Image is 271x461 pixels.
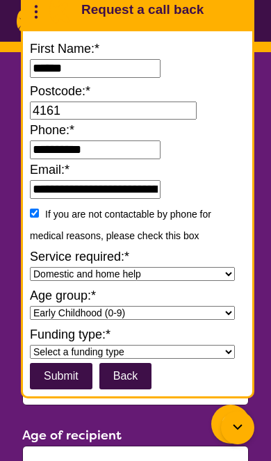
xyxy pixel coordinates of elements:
[30,38,245,59] label: First Name:*
[211,405,250,444] button: Channel Menu
[30,120,245,140] label: Phone:*
[17,10,87,31] img: Karista logo
[30,285,245,306] label: Age group:*
[30,102,197,120] input: Enter a 4-digit postcode
[30,246,245,267] label: Service required:*
[22,427,122,444] label: Age of recipient
[30,324,245,345] label: Funding type:*
[30,159,245,180] label: Email:*
[30,81,245,102] label: Postcode:*
[30,363,92,389] input: Submit
[30,209,211,241] label: If you are not contactable by phone for medical reasons, please check this box
[99,363,152,389] button: Back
